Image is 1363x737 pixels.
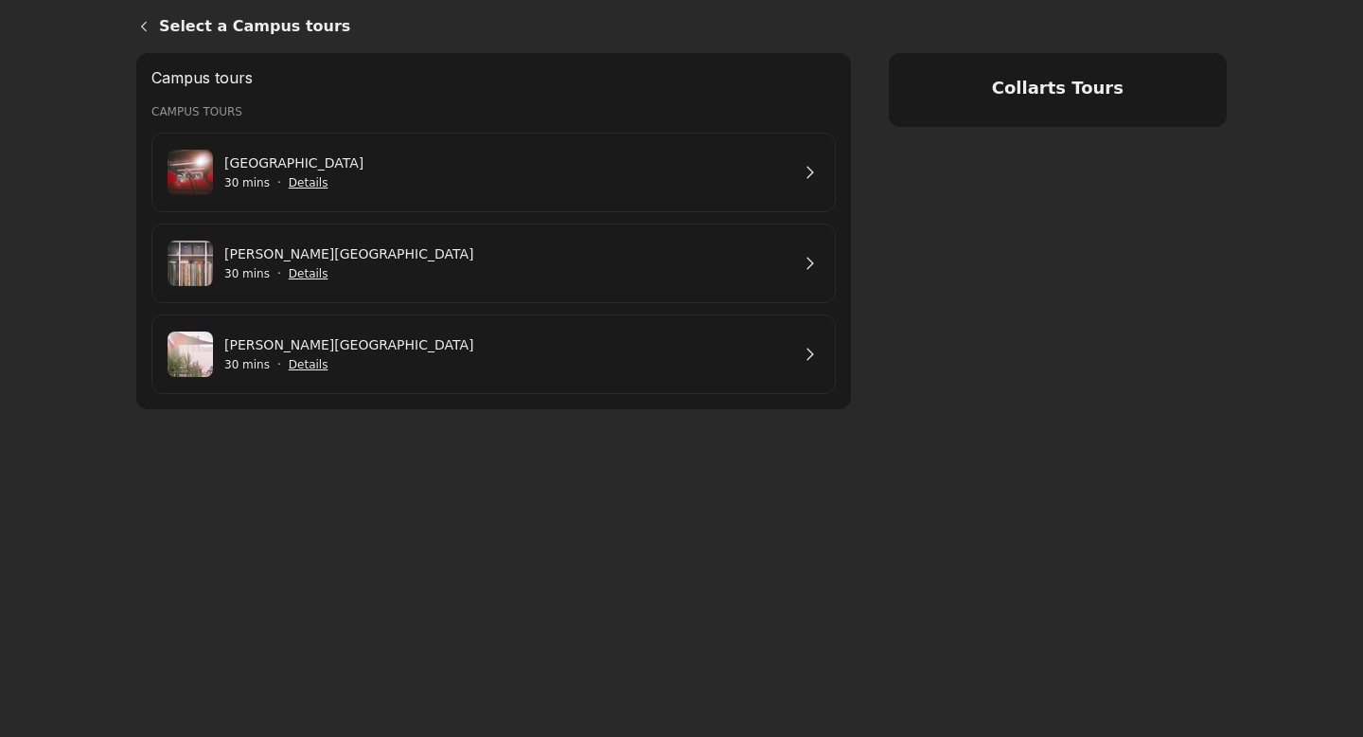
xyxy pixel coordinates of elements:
a: [GEOGRAPHIC_DATA] [224,153,789,173]
h3: Campus Tours [151,102,836,121]
h4: Collarts Tours [912,76,1204,100]
h1: Select a Campus tours [159,15,1227,38]
h2: Campus tours [151,68,836,87]
a: Back [121,4,159,49]
a: [PERSON_NAME][GEOGRAPHIC_DATA] [224,334,789,355]
button: Show details for Wellington St Campus [289,173,328,192]
button: Show details for George St Campus [289,355,328,374]
a: [PERSON_NAME][GEOGRAPHIC_DATA] [224,243,789,264]
button: Show details for Cromwell St Campus [289,264,328,283]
